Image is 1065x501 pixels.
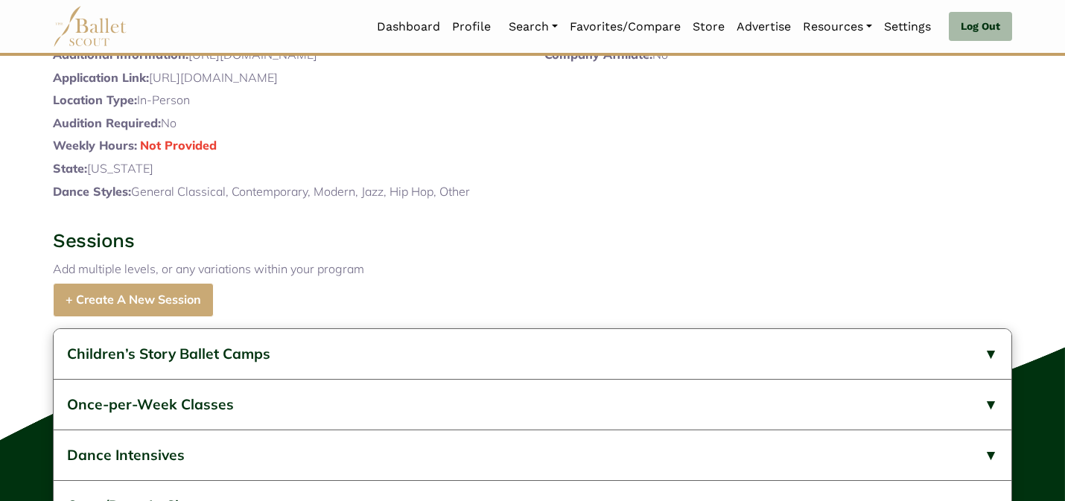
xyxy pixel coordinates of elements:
span: Audition Required: [53,115,161,130]
p: [URL][DOMAIN_NAME] [53,68,521,88]
span: Once-per-Week Classes [67,395,234,413]
a: Profile [446,11,497,42]
p: Add multiple levels, or any variations within your program [53,260,1012,279]
a: Search [503,11,564,42]
span: Not Provided [140,138,217,153]
a: Store [687,11,731,42]
h3: Sessions [53,229,1012,254]
a: Dashboard [371,11,446,42]
p: No [53,114,521,133]
span: Weekly Hours: [53,138,137,153]
span: Application Link: [53,70,149,85]
span: Company Affiliate: [544,47,652,62]
p: In-Person [53,91,521,110]
span: Dance Intensives [67,446,185,464]
a: Advertise [731,11,797,42]
a: Favorites/Compare [564,11,687,42]
span: Children’s Story Ballet Camps [67,345,270,363]
button: Dance Intensives [54,430,1011,480]
p: General Classical, Contemporary, Modern, Jazz, Hip Hop, Other [53,182,521,202]
a: Resources [797,11,878,42]
button: Children’s Story Ballet Camps [54,329,1011,379]
p: [US_STATE] [53,159,521,179]
a: + Create A New Session [53,283,214,318]
span: State: [53,161,87,176]
button: Once-per-Week Classes [54,379,1011,430]
a: Log Out [949,12,1012,42]
span: Location Type: [53,92,137,107]
span: Dance Styles: [53,184,131,199]
a: Settings [878,11,937,42]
